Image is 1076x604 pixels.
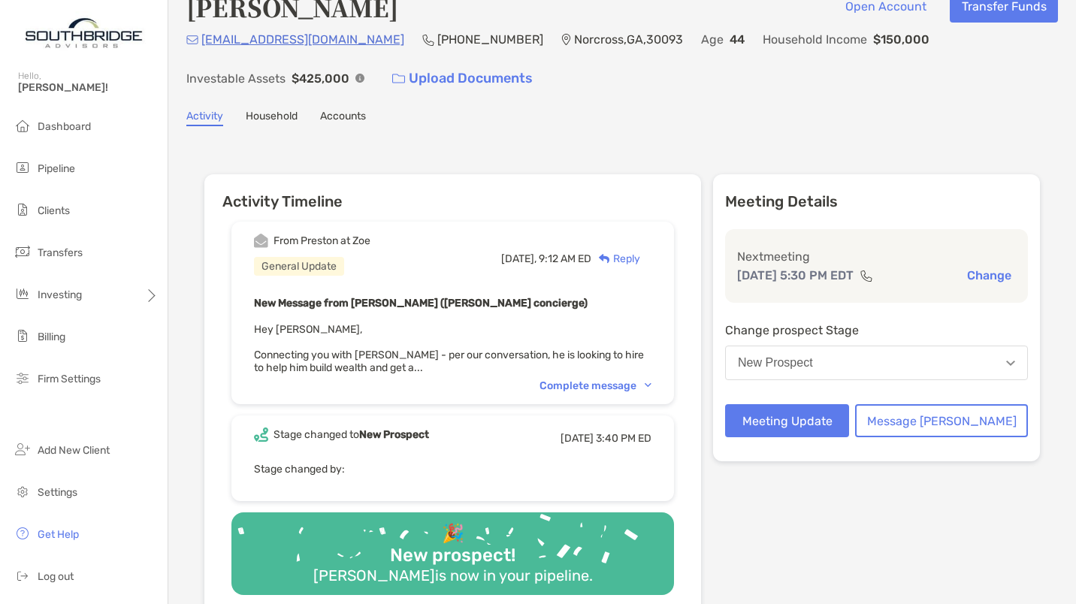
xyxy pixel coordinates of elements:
[204,174,701,210] h6: Activity Timeline
[422,34,434,46] img: Phone Icon
[730,30,745,49] p: 44
[14,116,32,134] img: dashboard icon
[355,74,364,83] img: Info Icon
[38,204,70,217] span: Clients
[254,297,588,310] b: New Message from [PERSON_NAME] ([PERSON_NAME] concierge)
[38,288,82,301] span: Investing
[725,346,1028,380] button: New Prospect
[320,110,366,126] a: Accounts
[763,30,867,49] p: Household Income
[18,81,159,94] span: [PERSON_NAME]!
[725,192,1028,211] p: Meeting Details
[738,356,813,370] div: New Prospect
[231,512,674,582] img: Confetti
[38,486,77,499] span: Settings
[254,460,651,479] p: Stage changed by:
[725,404,849,437] button: Meeting Update
[737,266,854,285] p: [DATE] 5:30 PM EDT
[599,254,610,264] img: Reply icon
[38,162,75,175] span: Pipeline
[14,285,32,303] img: investing icon
[254,323,644,374] span: Hey [PERSON_NAME], Connecting you with [PERSON_NAME] - per our conversation, he is looking to hir...
[384,545,521,566] div: New prospect!
[382,62,543,95] a: Upload Documents
[437,30,543,49] p: [PHONE_NUMBER]
[274,428,429,441] div: Stage changed to
[392,74,405,84] img: button icon
[246,110,298,126] a: Household
[186,69,286,88] p: Investable Assets
[855,404,1028,437] button: Message [PERSON_NAME]
[14,482,32,500] img: settings icon
[725,321,1028,340] p: Change prospect Stage
[1006,361,1015,366] img: Open dropdown arrow
[38,373,101,385] span: Firm Settings
[14,566,32,584] img: logout icon
[14,369,32,387] img: firm-settings icon
[274,234,370,247] div: From Preston at Zoe
[14,201,32,219] img: clients icon
[501,252,536,265] span: [DATE],
[359,428,429,441] b: New Prospect
[539,252,591,265] span: 9:12 AM ED
[292,69,349,88] p: $425,000
[38,444,110,457] span: Add New Client
[436,523,470,545] div: 🎉
[38,120,91,133] span: Dashboard
[38,331,65,343] span: Billing
[561,432,594,445] span: [DATE]
[14,440,32,458] img: add_new_client icon
[254,234,268,248] img: Event icon
[38,246,83,259] span: Transfers
[14,327,32,345] img: billing icon
[186,35,198,44] img: Email Icon
[38,570,74,583] span: Log out
[307,566,599,584] div: [PERSON_NAME] is now in your pipeline.
[596,432,651,445] span: 3:40 PM ED
[645,383,651,388] img: Chevron icon
[963,267,1016,283] button: Change
[737,247,1016,266] p: Next meeting
[14,524,32,542] img: get-help icon
[38,528,79,541] span: Get Help
[254,427,268,442] img: Event icon
[18,6,150,60] img: Zoe Logo
[873,30,929,49] p: $150,000
[860,270,873,282] img: communication type
[701,30,724,49] p: Age
[254,257,344,276] div: General Update
[591,251,640,267] div: Reply
[186,110,223,126] a: Activity
[540,379,651,392] div: Complete message
[14,243,32,261] img: transfers icon
[201,30,404,49] p: [EMAIL_ADDRESS][DOMAIN_NAME]
[14,159,32,177] img: pipeline icon
[574,30,683,49] p: Norcross , GA , 30093
[561,34,571,46] img: Location Icon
